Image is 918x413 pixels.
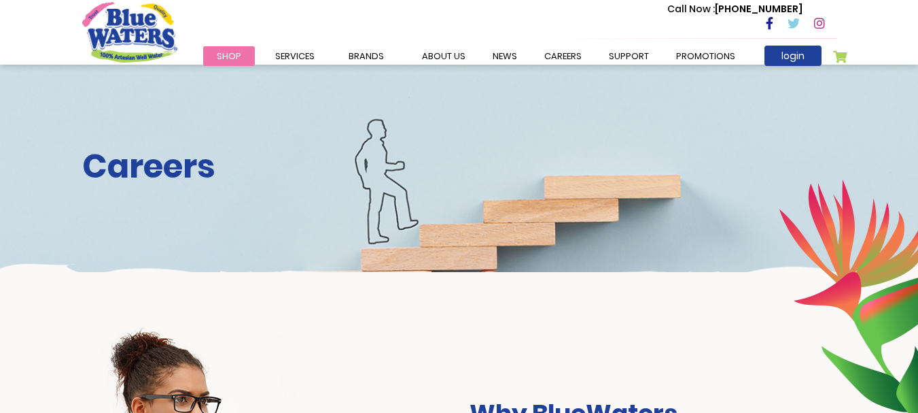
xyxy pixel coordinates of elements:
[531,46,595,66] a: careers
[663,46,749,66] a: Promotions
[667,2,802,16] p: [PHONE_NUMBER]
[217,50,241,63] span: Shop
[275,50,315,63] span: Services
[764,46,822,66] a: login
[479,46,531,66] a: News
[408,46,479,66] a: about us
[349,50,384,63] span: Brands
[595,46,663,66] a: support
[667,2,715,16] span: Call Now :
[82,147,836,186] h2: Careers
[82,2,177,62] a: store logo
